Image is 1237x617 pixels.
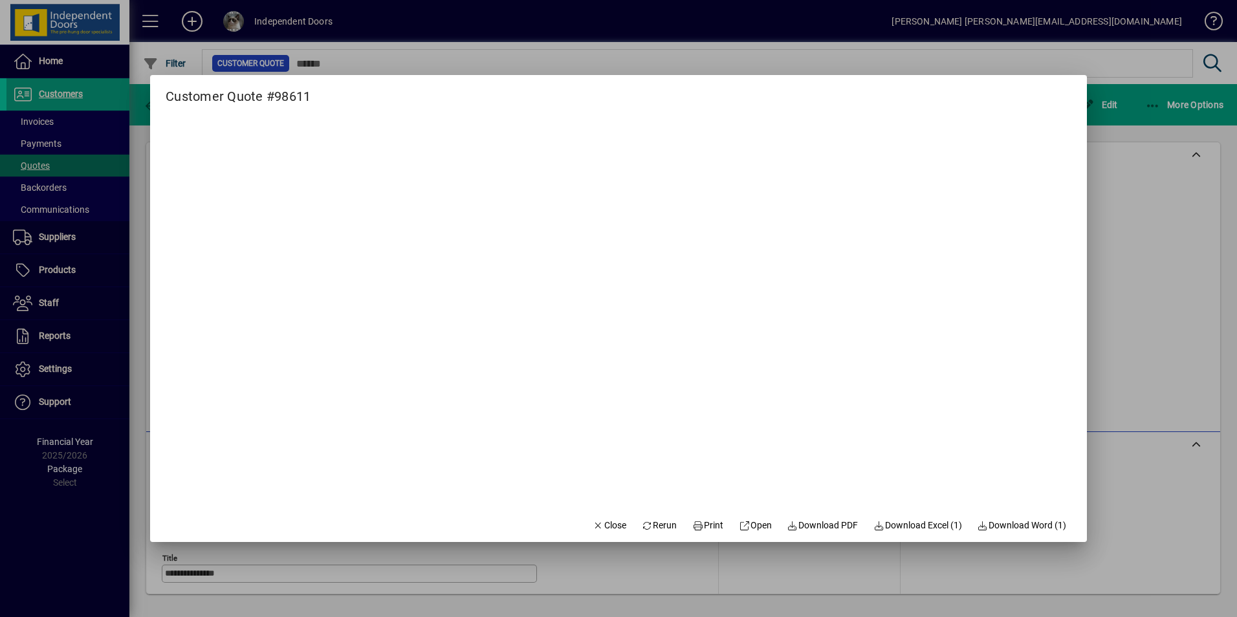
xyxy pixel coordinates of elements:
span: Open [739,519,772,532]
span: Download PDF [787,519,859,532]
button: Download Word (1) [972,514,1072,537]
span: Print [692,519,723,532]
a: Download PDF [782,514,864,537]
span: Download Excel (1) [873,519,962,532]
span: Close [593,519,626,532]
a: Open [734,514,777,537]
h2: Customer Quote #98611 [150,75,326,107]
span: Rerun [642,519,677,532]
span: Download Word (1) [978,519,1067,532]
button: Download Excel (1) [868,514,967,537]
button: Close [587,514,631,537]
button: Print [687,514,728,537]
